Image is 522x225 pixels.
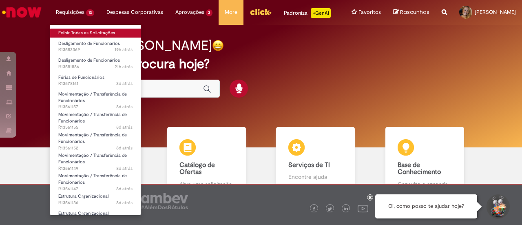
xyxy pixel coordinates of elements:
[400,8,429,16] span: Rascunhos
[58,104,133,110] span: R13561157
[312,207,316,211] img: logo_footer_facebook.png
[116,165,133,172] span: 8d atrás
[152,127,261,198] a: Catálogo de Ofertas Abra uma solicitação
[288,173,343,181] p: Encontre ajuda
[206,9,213,16] span: 3
[393,9,429,16] a: Rascunhos
[58,186,133,192] span: R13561147
[116,145,133,151] span: 8d atrás
[1,4,43,20] img: ServiceNow
[86,9,94,16] span: 13
[116,124,133,130] span: 8d atrás
[179,180,234,188] p: Abra uma solicitação
[50,209,141,224] a: Aberto R13561134 : Estrutura Organizacional
[475,9,516,16] span: [PERSON_NAME]
[58,173,127,185] span: Movimentação / Transferência de Funcionários
[43,127,152,198] a: Tirar dúvidas Tirar dúvidas com Lupi Assist e Gen Ai
[56,8,84,16] span: Requisições
[50,131,141,148] a: Aberto R13561152 : Movimentação / Transferência de Funcionários
[50,25,141,216] ul: Requisições
[288,161,330,169] b: Serviços de TI
[116,145,133,151] time: 23/09/2025 23:03:55
[58,47,133,53] span: R13582369
[58,80,133,87] span: R13578161
[50,151,141,169] a: Aberto R13561149 : Movimentação / Transferência de Funcionários
[58,124,133,131] span: R13561155
[115,64,133,70] time: 30/09/2025 14:27:29
[116,165,133,172] time: 23/09/2025 22:56:08
[250,6,272,18] img: click_logo_yellow_360x200.png
[58,200,133,206] span: R13561136
[58,132,127,145] span: Movimentação / Transferência de Funcionários
[116,80,133,87] span: 2d atrás
[358,8,381,16] span: Favoritos
[225,8,237,16] span: More
[212,40,224,51] img: happy-face.png
[115,47,133,53] time: 30/09/2025 15:31:05
[116,186,133,192] span: 8d atrás
[116,200,133,206] time: 23/09/2025 22:41:48
[116,104,133,110] time: 23/09/2025 23:11:54
[175,8,204,16] span: Aprovações
[58,91,127,104] span: Movimentação / Transferência de Funcionários
[141,193,188,209] img: logo_footer_ambev_rotulo_gray.png
[485,194,510,219] button: Iniciar Conversa de Suporte
[328,207,332,211] img: logo_footer_twitter.png
[58,111,127,124] span: Movimentação / Transferência de Funcionários
[358,203,368,214] img: logo_footer_youtube.png
[284,8,331,18] div: Padroniza
[58,74,104,80] span: Férias de Funcionários
[56,57,466,71] h2: O que você procura hoje?
[58,57,120,63] span: Desligamento de Funcionários
[50,172,141,189] a: Aberto R13561147 : Movimentação / Transferência de Funcionários
[58,64,133,70] span: R13581886
[261,127,370,198] a: Serviços de TI Encontre ajuda
[58,193,108,199] span: Estrutura Organizacional
[398,180,452,188] p: Consulte e aprenda
[50,110,141,128] a: Aberto R13561155 : Movimentação / Transferência de Funcionários
[58,210,108,216] span: Estrutura Organizacional
[58,165,133,172] span: R13561149
[58,40,120,47] span: Desligamento de Funcionários
[375,194,477,218] div: Oi, como posso te ajudar hoje?
[50,90,141,107] a: Aberto R13561157 : Movimentação / Transferência de Funcionários
[50,192,141,207] a: Aberto R13561136 : Estrutura Organizacional
[115,47,133,53] span: 19h atrás
[116,80,133,87] time: 29/09/2025 16:25:28
[106,8,163,16] span: Despesas Corporativas
[50,39,141,54] a: Aberto R13582369 : Desligamento de Funcionários
[116,104,133,110] span: 8d atrás
[370,127,480,198] a: Base de Conhecimento Consulte e aprenda
[344,207,348,212] img: logo_footer_linkedin.png
[50,73,141,88] a: Aberto R13578161 : Férias de Funcionários
[311,8,331,18] p: +GenAi
[115,64,133,70] span: 21h atrás
[58,145,133,151] span: R13561152
[116,124,133,130] time: 23/09/2025 23:08:20
[50,56,141,71] a: Aberto R13581886 : Desligamento de Funcionários
[179,161,215,176] b: Catálogo de Ofertas
[116,186,133,192] time: 23/09/2025 22:54:30
[398,161,441,176] b: Base de Conhecimento
[50,29,141,38] a: Exibir Todas as Solicitações
[116,200,133,206] span: 8d atrás
[58,152,127,165] span: Movimentação / Transferência de Funcionários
